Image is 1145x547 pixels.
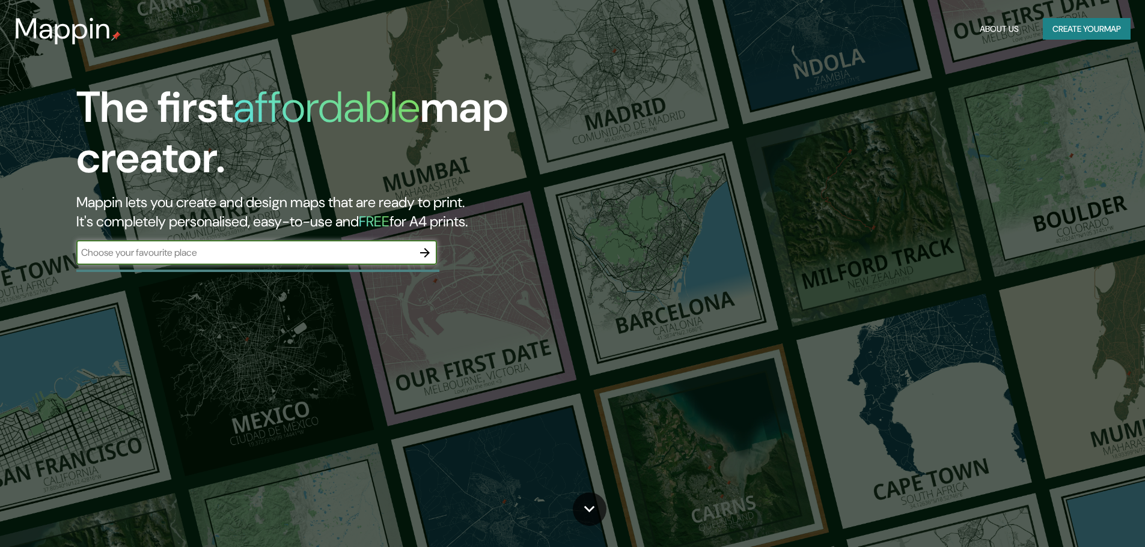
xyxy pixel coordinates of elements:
[76,82,649,193] h1: The first map creator.
[975,18,1024,40] button: About Us
[14,12,111,46] h3: Mappin
[111,31,121,41] img: mappin-pin
[76,193,649,231] h2: Mappin lets you create and design maps that are ready to print. It's completely personalised, eas...
[359,212,389,231] h5: FREE
[233,79,420,135] h1: affordable
[76,246,413,259] input: Choose your favourite place
[1043,18,1131,40] button: Create yourmap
